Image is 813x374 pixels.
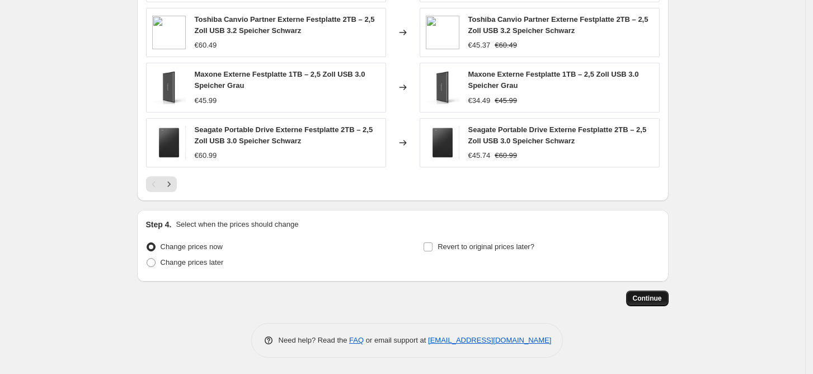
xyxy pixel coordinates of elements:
[468,70,639,90] span: Maxone Externe Festplatte 1TB – 2,5 Zoll USB 3.0 Speicher Grau
[428,336,551,344] a: [EMAIL_ADDRESS][DOMAIN_NAME]
[195,70,365,90] span: Maxone Externe Festplatte 1TB – 2,5 Zoll USB 3.0 Speicher Grau
[426,126,459,160] img: 51WR_2ePklL_80x.jpg
[468,95,491,106] div: €34.49
[426,16,459,49] img: 81kC6CJ9ONL_80x.jpg
[161,176,177,192] button: Next
[495,95,517,106] strike: €45.99
[161,258,224,267] span: Change prices later
[146,176,177,192] nav: Pagination
[495,40,517,51] strike: €60.49
[152,126,186,160] img: 51WR_2ePklL_80x.jpg
[468,40,491,51] div: €45.37
[195,40,217,51] div: €60.49
[279,336,350,344] span: Need help? Read the
[195,95,217,106] div: €45.99
[364,336,428,344] span: or email support at
[633,294,662,303] span: Continue
[195,150,217,161] div: €60.99
[468,125,647,145] span: Seagate Portable Drive Externe Festplatte 2TB – 2,5 Zoll USB 3.0 Speicher Schwarz
[438,242,534,251] span: Revert to original prices later?
[195,15,375,35] span: Toshiba Canvio Partner Externe Festplatte 2TB – 2,5 Zoll USB 3.2 Speicher Schwarz
[349,336,364,344] a: FAQ
[176,219,298,230] p: Select when the prices should change
[152,71,186,104] img: 512GIzpH8lL_80x.jpg
[468,150,491,161] div: €45.74
[146,219,172,230] h2: Step 4.
[152,16,186,49] img: 81kC6CJ9ONL_80x.jpg
[468,15,648,35] span: Toshiba Canvio Partner Externe Festplatte 2TB – 2,5 Zoll USB 3.2 Speicher Schwarz
[426,71,459,104] img: 512GIzpH8lL_80x.jpg
[195,125,373,145] span: Seagate Portable Drive Externe Festplatte 2TB – 2,5 Zoll USB 3.0 Speicher Schwarz
[161,242,223,251] span: Change prices now
[626,291,669,306] button: Continue
[495,150,517,161] strike: €60.99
